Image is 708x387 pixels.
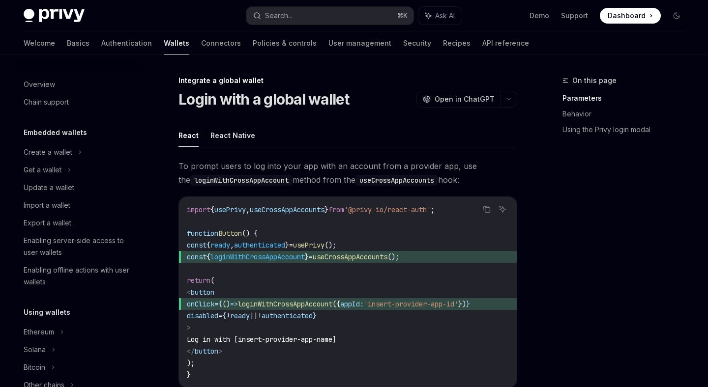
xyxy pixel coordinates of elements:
span: < [187,288,191,297]
span: loginWithCrossAppAccount [210,252,305,261]
button: Search...⌘K [246,7,413,25]
code: useCrossAppAccounts [355,175,438,186]
a: Chain support [16,93,142,111]
a: Basics [67,31,89,55]
div: Chain support [24,96,69,108]
a: Connectors [201,31,241,55]
span: = [218,311,222,320]
span: '@privy-io/react-auth' [344,205,431,214]
button: Copy the contents from the code block [480,203,493,216]
span: </ [187,347,195,356]
span: () [222,300,230,308]
a: Recipes [443,31,471,55]
div: Enabling offline actions with user wallets [24,264,136,288]
a: Wallets [164,31,189,55]
span: () { [242,229,258,238]
span: To prompt users to log into your app with an account from a provider app, use the method from the... [178,159,517,187]
span: ({ [332,300,340,308]
span: useCrossAppAccounts [250,205,324,214]
a: Welcome [24,31,55,55]
span: const [187,241,206,249]
span: button [195,347,218,356]
span: ! [258,311,262,320]
span: => [230,300,238,308]
a: Parameters [562,90,692,106]
span: { [206,241,210,249]
div: Integrate a global wallet [178,76,517,85]
span: Button [218,229,242,238]
span: button [191,288,214,297]
span: > [218,347,222,356]
a: User management [328,31,391,55]
span: Open in ChatGPT [435,94,495,104]
button: React [178,124,199,147]
span: function [187,229,218,238]
h5: Embedded wallets [24,127,87,138]
span: import [187,205,210,214]
div: Create a wallet [24,146,72,158]
span: loginWithCrossAppAccount [238,300,332,308]
a: Support [561,11,588,21]
span: Log in with [insert-provider-app-name] [187,335,336,344]
span: > [187,323,191,332]
a: Update a wallet [16,179,142,196]
span: disabled [187,311,218,320]
span: ⌘ K [397,12,408,20]
button: React Native [210,124,255,147]
span: return [187,276,210,285]
span: = [309,252,313,261]
div: Get a wallet [24,164,61,176]
span: { [206,252,210,261]
a: Import a wallet [16,196,142,214]
div: Overview [24,79,55,90]
span: (); [387,252,399,261]
span: authenticated [262,311,313,320]
span: (); [324,241,336,249]
a: Policies & controls [253,31,317,55]
button: Ask AI [418,7,462,25]
a: Enabling offline actions with user wallets [16,261,142,291]
div: Export a wallet [24,217,71,229]
span: { [218,300,222,308]
a: Using the Privy login modal [562,122,692,138]
div: Update a wallet [24,182,74,193]
span: ( [210,276,214,285]
div: Search... [265,10,293,22]
a: Demo [530,11,549,21]
span: On this page [572,75,617,86]
button: Open in ChatGPT [416,91,501,108]
a: Overview [16,76,142,93]
button: Toggle dark mode [669,8,684,24]
span: } [324,205,328,214]
span: ); [187,359,195,367]
span: Ask AI [435,11,455,21]
div: Import a wallet [24,199,70,211]
span: 'insert-provider-app-id' [364,300,458,308]
span: const [187,252,206,261]
span: } [305,252,309,261]
span: usePrivy [214,205,246,214]
span: Dashboard [608,11,646,21]
span: = [214,300,218,308]
a: Authentication [101,31,152,55]
span: { [210,205,214,214]
div: Bitcoin [24,361,45,373]
span: } [285,241,289,249]
span: ; [431,205,435,214]
span: } [313,311,317,320]
a: Enabling server-side access to user wallets [16,232,142,261]
h1: Login with a global wallet [178,90,350,108]
span: ! [226,311,230,320]
h5: Using wallets [24,306,70,318]
a: Dashboard [600,8,661,24]
span: } [187,370,191,379]
a: API reference [482,31,529,55]
a: Export a wallet [16,214,142,232]
span: } [466,300,470,308]
span: }) [458,300,466,308]
button: Ask AI [496,203,509,216]
span: useCrossAppAccounts [313,252,387,261]
span: from [328,205,344,214]
div: Solana [24,344,46,356]
div: Enabling server-side access to user wallets [24,235,136,258]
